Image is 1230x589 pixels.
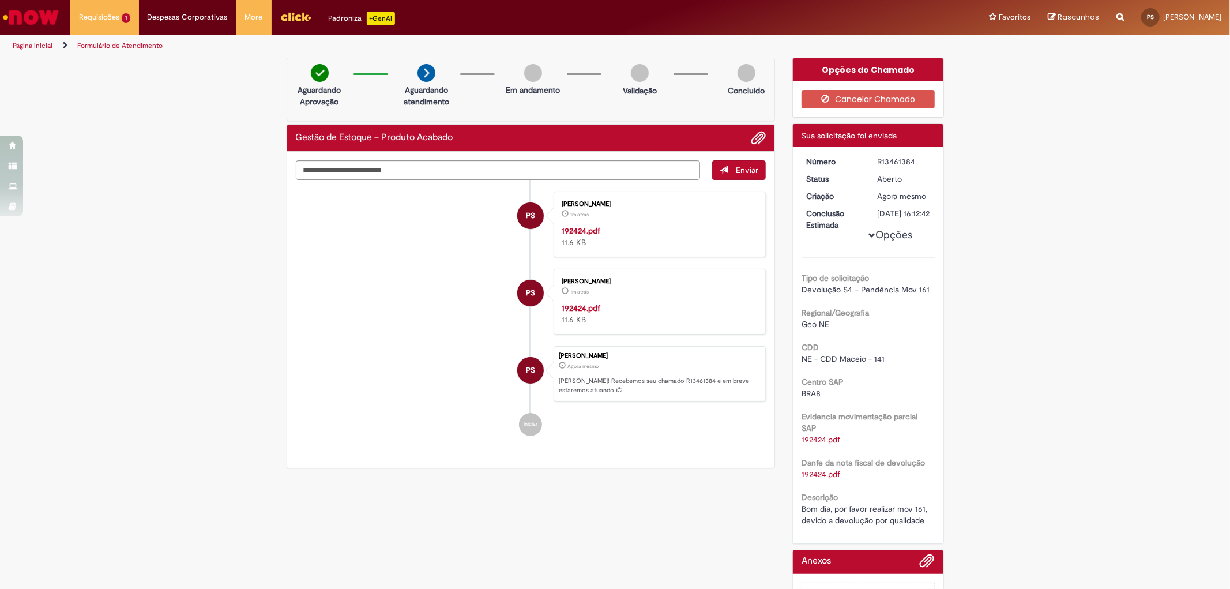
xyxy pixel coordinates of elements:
[122,13,130,23] span: 1
[623,85,657,96] p: Validação
[712,160,766,180] button: Enviar
[877,156,931,167] div: R13461384
[296,346,766,402] li: Paulo Henrique Rodrigues Dos Santos
[798,208,868,231] dt: Conclusão Estimada
[1147,13,1154,21] span: PS
[738,64,755,82] img: img-circle-grey.png
[517,202,544,229] div: Paulo Henrique Rodrigues Dos Santos
[1058,12,1099,22] span: Rascunhos
[559,352,759,359] div: [PERSON_NAME]
[877,208,931,219] div: [DATE] 16:12:42
[562,303,600,313] a: 192424.pdf
[562,226,600,236] a: 192424.pdf
[567,363,599,370] time: 29/08/2025 10:12:38
[802,90,935,108] button: Cancelar Chamado
[728,85,765,96] p: Concluído
[517,357,544,384] div: Paulo Henrique Rodrigues Dos Santos
[802,273,869,283] b: Tipo de solicitação
[559,377,759,395] p: [PERSON_NAME]! Recebemos seu chamado R13461384 e em breve estaremos atuando.
[802,354,885,364] span: NE - CDD Maceio - 141
[877,173,931,185] div: Aberto
[793,58,943,81] div: Opções do Chamado
[292,84,348,107] p: Aguardando Aprovação
[802,342,819,352] b: CDD
[802,504,930,526] span: Bom dia, por favor realizar mov 161, devido a devolução por qualidade
[802,469,840,479] a: Download de 192424.pdf
[9,35,811,57] ul: Trilhas de página
[517,280,544,306] div: Paulo Henrique Rodrigues Dos Santos
[877,191,926,201] time: 29/08/2025 10:12:38
[562,225,754,248] div: 11.6 KB
[798,190,868,202] dt: Criação
[311,64,329,82] img: check-circle-green.png
[877,190,931,202] div: 29/08/2025 10:12:38
[296,133,453,143] h2: Gestão de Estoque – Produto Acabado Histórico de tíquete
[526,357,535,384] span: PS
[79,12,119,23] span: Requisições
[570,211,589,218] time: 29/08/2025 10:11:47
[1,6,61,29] img: ServiceNow
[367,12,395,25] p: +GenAi
[802,492,838,502] b: Descrição
[329,12,395,25] div: Padroniza
[802,411,917,433] b: Evidencia movimentação parcial SAP
[280,8,311,25] img: click_logo_yellow_360x200.png
[631,64,649,82] img: img-circle-grey.png
[877,191,926,201] span: Agora mesmo
[1048,12,1099,23] a: Rascunhos
[296,160,701,180] textarea: Digite sua mensagem aqui...
[802,307,869,318] b: Regional/Geografia
[13,41,52,50] a: Página inicial
[570,288,589,295] time: 29/08/2025 10:11:43
[417,64,435,82] img: arrow-next.png
[148,12,228,23] span: Despesas Corporativas
[562,201,754,208] div: [PERSON_NAME]
[802,319,829,329] span: Geo NE
[920,553,935,574] button: Adicionar anexos
[802,130,897,141] span: Sua solicitação foi enviada
[802,284,930,295] span: Devolução S4 – Pendência Mov 161
[570,288,589,295] span: 1m atrás
[802,377,844,387] b: Centro SAP
[526,279,535,307] span: PS
[245,12,263,23] span: More
[506,84,560,96] p: Em andamento
[570,211,589,218] span: 1m atrás
[77,41,163,50] a: Formulário de Atendimento
[802,388,821,399] span: BRA8
[296,180,766,448] ul: Histórico de tíquete
[751,130,766,145] button: Adicionar anexos
[524,64,542,82] img: img-circle-grey.png
[398,84,454,107] p: Aguardando atendimento
[562,278,754,285] div: [PERSON_NAME]
[562,302,754,325] div: 11.6 KB
[526,202,535,230] span: PS
[1163,12,1221,22] span: [PERSON_NAME]
[802,556,831,567] h2: Anexos
[999,12,1030,23] span: Favoritos
[802,457,925,468] b: Danfe da nota fiscal de devolução
[567,363,599,370] span: Agora mesmo
[798,156,868,167] dt: Número
[802,434,840,445] a: Download de 192424.pdf
[736,165,758,175] span: Enviar
[798,173,868,185] dt: Status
